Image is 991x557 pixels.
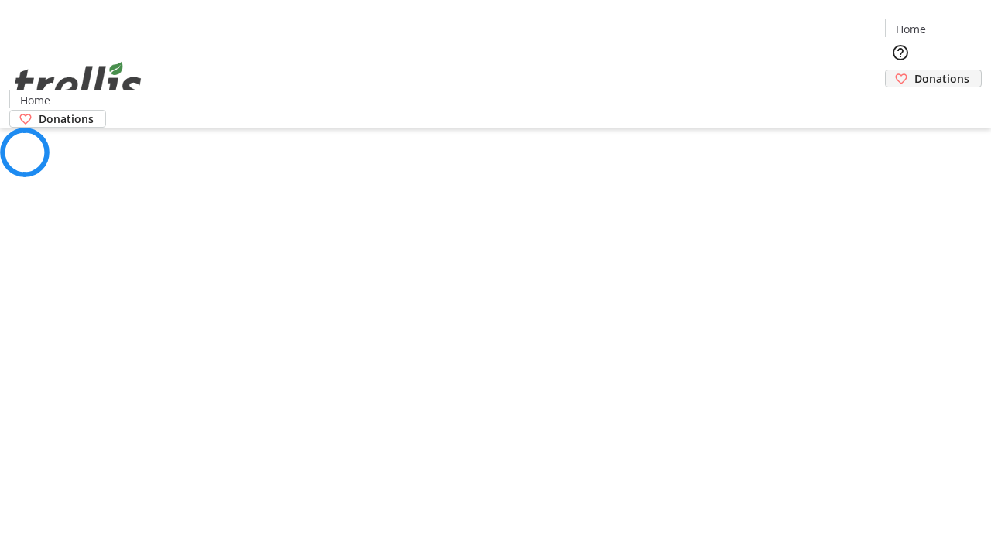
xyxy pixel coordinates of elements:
[20,92,50,108] span: Home
[885,37,916,68] button: Help
[9,110,106,128] a: Donations
[39,111,94,127] span: Donations
[9,45,147,122] img: Orient E2E Organization PY8owYgghp's Logo
[885,70,982,87] a: Donations
[886,21,935,37] a: Home
[885,87,916,118] button: Cart
[914,70,969,87] span: Donations
[10,92,60,108] a: Home
[896,21,926,37] span: Home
